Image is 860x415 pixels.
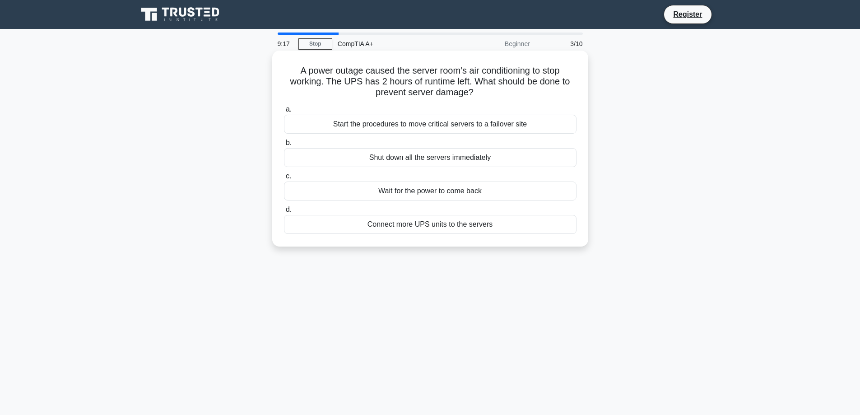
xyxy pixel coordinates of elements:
[283,65,577,98] h5: A power outage caused the server room's air conditioning to stop working. The UPS has 2 hours of ...
[286,105,292,113] span: a.
[456,35,535,53] div: Beginner
[332,35,456,53] div: CompTIA A+
[284,215,576,234] div: Connect more UPS units to the servers
[535,35,588,53] div: 3/10
[284,115,576,134] div: Start the procedures to move critical servers to a failover site
[298,38,332,50] a: Stop
[668,9,707,20] a: Register
[286,205,292,213] span: d.
[272,35,298,53] div: 9:17
[286,139,292,146] span: b.
[286,172,291,180] span: c.
[284,148,576,167] div: Shut down all the servers immediately
[284,182,576,201] div: Wait for the power to come back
